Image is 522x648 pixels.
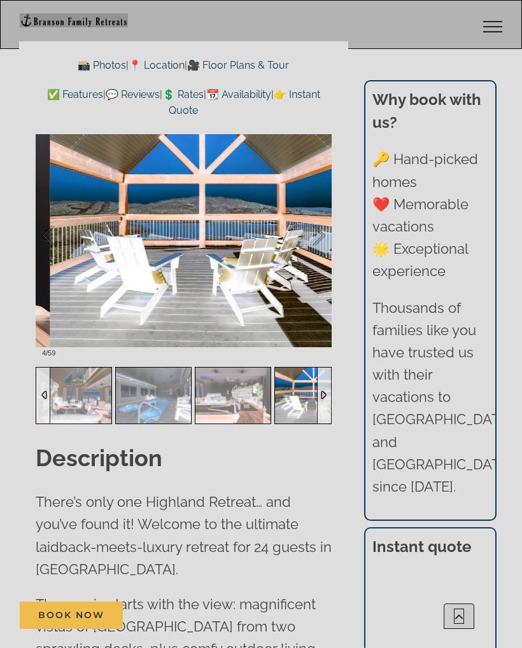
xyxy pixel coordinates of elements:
[116,368,191,424] img: Highland-Retreat-vacation-home-rental-Table-Rock-Lake-68-scaled.jpg-nggid03305-ngg0dyn-120x90-00f...
[187,59,289,71] a: 🎥 Floor Plans & Tour
[38,610,104,621] span: Book Now
[372,88,488,134] h3: Why book with us?
[372,297,488,499] p: Thousands of families like you have trusted us with their vacations to [GEOGRAPHIC_DATA] and [GEO...
[20,602,123,629] a: Book Now
[275,368,350,424] img: Highland-Retreat-vacation-home-rental-Table-Rock-Lake-84-scaled.jpg-nggid03315-ngg0dyn-120x90-00f...
[36,368,111,424] img: Highland-Retreat-at-Table-Rock-Lake-3021-scaled.jpg-nggid042947-ngg0dyn-120x90-00f0w010c011r110f1...
[36,493,332,577] span: There’s only one Highland Retreat… and you’ve found it! Welcome to the ultimate laidback-meets-lu...
[106,88,160,100] a: 💬 Reviews
[195,368,271,424] img: Highland-Retreat-vacation-home-rental-Table-Rock-Lake-50-scaled.jpg-nggid03287-ngg0dyn-120x90-00f...
[206,88,271,100] a: 📆 Availability
[36,445,162,471] strong: Description
[169,88,320,117] a: 👉 Instant Quote
[36,57,332,74] p: | |
[372,148,488,282] p: 🔑 Hand-picked homes ❤️ Memorable vacations 🌟 Exceptional experience
[372,537,471,556] strong: Instant quote
[467,21,518,32] a: Toggle Menu
[129,59,185,71] a: 📍 Location
[20,13,128,28] img: Branson Family Retreats Logo
[47,88,103,100] a: ✅ Features
[36,86,332,119] p: | | | |
[78,59,126,71] a: 📸 Photos
[162,88,204,100] a: 💲 Rates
